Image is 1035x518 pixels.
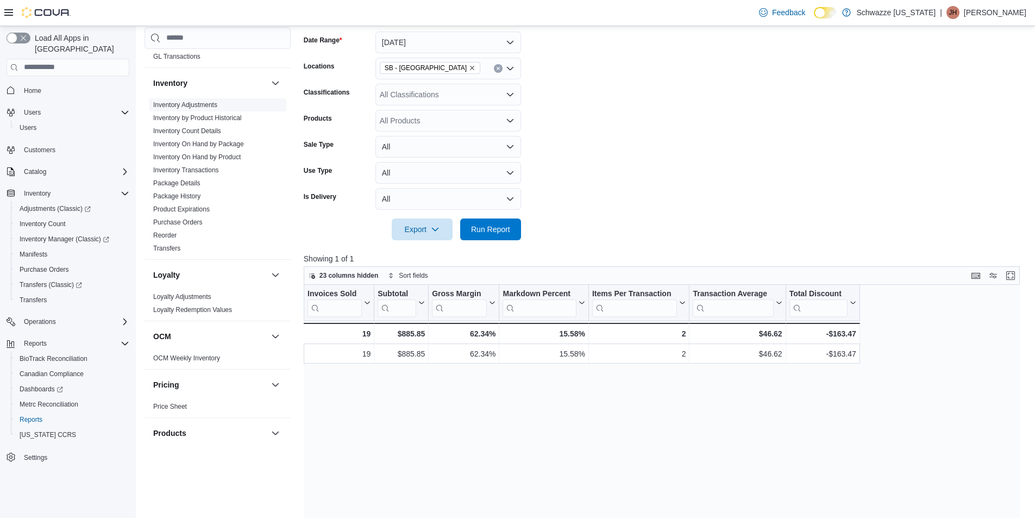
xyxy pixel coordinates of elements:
div: 19 [308,347,371,360]
a: Transfers (Classic) [15,278,86,291]
button: All [375,188,521,210]
div: 15.58% [503,347,585,360]
h3: Pricing [153,379,179,390]
a: Customers [20,143,60,157]
span: Transfers [15,294,129,307]
h3: Products [153,428,186,439]
h3: Inventory [153,78,187,89]
span: Export [398,219,446,240]
a: BioTrack Reconciliation [15,352,92,365]
span: Package History [153,192,200,201]
span: Settings [20,450,129,464]
span: Inventory Count [20,220,66,228]
div: Subtotal [378,289,416,299]
button: Products [269,427,282,440]
span: Metrc Reconciliation [20,400,78,409]
button: Reports [11,412,134,427]
span: Inventory [20,187,129,200]
a: Inventory by Product Historical [153,114,242,122]
button: Loyalty [153,270,267,280]
button: Reports [20,337,51,350]
span: Settings [24,453,47,462]
a: GL Transactions [153,53,200,60]
a: Reorder [153,232,177,239]
label: Locations [304,62,335,71]
div: Markdown Percent [503,289,576,316]
button: Loyalty [269,269,282,282]
a: Product Expirations [153,205,210,213]
span: Reports [24,339,47,348]
a: Purchase Orders [153,219,203,226]
span: Canadian Compliance [15,367,129,380]
div: Items Per Transaction [592,289,678,316]
button: Inventory [153,78,267,89]
span: SB - [GEOGRAPHIC_DATA] [385,63,467,73]
button: Items Per Transaction [592,289,686,316]
label: Use Type [304,166,332,175]
div: Transaction Average [693,289,773,316]
span: Customers [20,143,129,157]
span: Washington CCRS [15,428,129,441]
label: Date Range [304,36,342,45]
span: Metrc Reconciliation [15,398,129,411]
input: Dark Mode [814,7,837,18]
button: Open list of options [506,64,515,73]
span: Operations [20,315,129,328]
a: Dashboards [15,383,67,396]
button: Inventory Count [11,216,134,232]
button: Transaction Average [693,289,782,316]
p: [PERSON_NAME] [964,6,1026,19]
div: Transaction Average [693,289,773,299]
button: Transfers [11,292,134,308]
div: 2 [592,347,686,360]
p: | [940,6,942,19]
button: 23 columns hidden [304,269,383,282]
span: Users [15,121,129,134]
span: 23 columns hidden [319,271,379,280]
div: OCM [145,352,291,369]
button: Customers [2,142,134,158]
a: Inventory Manager (Classic) [11,232,134,247]
div: 62.34% [432,347,495,360]
span: Transfers (Classic) [20,280,82,289]
div: Gross Margin [432,289,487,316]
div: $885.85 [378,327,425,340]
span: Canadian Compliance [20,370,84,378]
span: Users [24,108,41,117]
button: Inventory [20,187,55,200]
label: Sale Type [304,140,334,149]
button: Markdown Percent [503,289,585,316]
div: $46.62 [693,347,782,360]
label: Is Delivery [304,192,336,201]
span: Feedback [772,7,805,18]
button: [US_STATE] CCRS [11,427,134,442]
span: Package Details [153,179,200,188]
a: Inventory Transactions [153,166,219,174]
button: All [375,136,521,158]
div: -$163.47 [789,347,856,360]
span: Manifests [20,250,47,259]
a: Manifests [15,248,52,261]
img: Cova [22,7,71,18]
span: Inventory Count [15,217,129,230]
span: Transfers (Classic) [15,278,129,291]
span: Purchase Orders [153,218,203,227]
span: SB - Commerce City [380,62,480,74]
label: Products [304,114,332,123]
div: Items Per Transaction [592,289,678,299]
span: Home [20,84,129,97]
button: Users [20,106,45,119]
button: Enter fullscreen [1004,269,1017,282]
div: Pricing [145,400,291,417]
button: Subtotal [378,289,425,316]
div: $885.85 [378,347,425,360]
button: Keyboard shortcuts [969,269,982,282]
button: Pricing [153,379,267,390]
span: Dashboards [20,385,63,394]
a: Price Sheet [153,403,187,410]
a: Purchase Orders [15,263,73,276]
a: Inventory Adjustments [153,101,217,109]
h3: Loyalty [153,270,180,280]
